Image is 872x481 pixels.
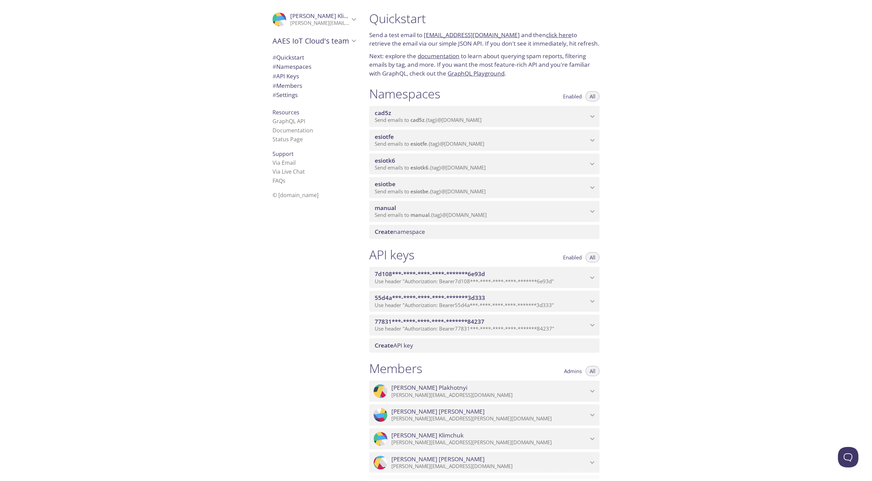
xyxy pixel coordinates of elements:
span: Members [272,82,302,90]
p: Send a test email to and then to retrieve the email via our simple JSON API. If you don't see it ... [369,31,599,48]
span: AAES IoT Cloud's team [272,36,349,46]
span: Support [272,150,294,158]
div: Alex Plakhotnyi [369,381,599,402]
div: esiotbe namespace [369,177,599,198]
span: cad5z [375,109,391,117]
div: API Keys [267,71,361,81]
span: Create [375,341,393,349]
a: GraphQL API [272,117,305,125]
div: Igor Klimchuk [267,8,361,31]
p: [PERSON_NAME][EMAIL_ADDRESS][PERSON_NAME][DOMAIN_NAME] [391,415,588,422]
a: FAQ [272,177,285,185]
span: Send emails to . {tag} @[DOMAIN_NAME] [375,164,486,171]
span: manual [410,211,430,218]
div: Slawomir Daleszynski [369,452,599,473]
a: Via Email [272,159,296,166]
p: [PERSON_NAME][EMAIL_ADDRESS][PERSON_NAME][DOMAIN_NAME] [290,20,349,27]
span: Send emails to . {tag} @[DOMAIN_NAME] [375,211,487,218]
div: Bartosz Kosowski [369,404,599,426]
button: Enabled [559,91,586,101]
iframe: Help Scout Beacon - Open [838,447,858,467]
div: esiotfe namespace [369,130,599,151]
span: esiotk6 [375,157,395,164]
span: # [272,63,276,70]
a: click here [546,31,572,39]
span: [PERSON_NAME] [PERSON_NAME] [391,455,485,463]
span: Namespaces [272,63,311,70]
span: # [272,82,276,90]
a: GraphQL Playground [448,69,504,77]
span: s [283,177,285,185]
span: esiotfe [410,140,427,147]
span: Settings [272,91,298,99]
span: Quickstart [272,53,304,61]
span: API Keys [272,72,299,80]
span: # [272,72,276,80]
span: esiotk6 [410,164,429,171]
span: Send emails to . {tag} @[DOMAIN_NAME] [375,140,484,147]
div: Create namespace [369,225,599,239]
button: Admins [560,366,586,376]
div: Create API Key [369,338,599,353]
div: AAES IoT Cloud's team [267,32,361,50]
span: Resources [272,109,299,116]
span: [PERSON_NAME] Klimchuk [290,12,362,20]
span: [PERSON_NAME] [PERSON_NAME] [391,408,485,415]
h1: Members [369,361,422,376]
button: All [586,366,599,376]
h1: Namespaces [369,86,440,101]
span: API key [375,341,413,349]
a: documentation [418,52,460,60]
span: esiotfe [375,133,394,141]
span: Send emails to . {tag} @[DOMAIN_NAME] [375,116,482,123]
div: Team Settings [267,90,361,100]
div: manual namespace [369,201,599,222]
h1: API keys [369,247,415,262]
span: esiotbe [375,180,395,188]
span: namespace [375,228,425,236]
span: cad5z [410,116,424,123]
div: esiotk6 namespace [369,154,599,175]
p: [PERSON_NAME][EMAIL_ADDRESS][PERSON_NAME][DOMAIN_NAME] [391,439,588,446]
a: Status Page [272,135,303,143]
div: Members [267,81,361,91]
button: All [586,252,599,262]
a: [EMAIL_ADDRESS][DOMAIN_NAME] [424,31,520,39]
span: © [DOMAIN_NAME] [272,191,318,199]
span: manual [375,204,396,212]
p: Next: explore the to learn about querying spam reports, filtering emails by tag, and more. If you... [369,52,599,78]
span: # [272,53,276,61]
div: cad5z namespace [369,106,599,127]
p: [PERSON_NAME][EMAIL_ADDRESS][DOMAIN_NAME] [391,463,588,470]
p: [PERSON_NAME][EMAIL_ADDRESS][DOMAIN_NAME] [391,392,588,399]
a: Documentation [272,127,313,134]
span: # [272,91,276,99]
span: [PERSON_NAME] Plakhotnyi [391,384,467,391]
h1: Quickstart [369,11,599,26]
button: All [586,91,599,101]
a: Via Live Chat [272,168,305,175]
div: Igor Klimchuk [369,428,599,449]
button: Enabled [559,252,586,262]
span: Send emails to . {tag} @[DOMAIN_NAME] [375,188,486,195]
span: esiotbe [410,188,429,195]
span: [PERSON_NAME] Klimchuk [391,432,464,439]
div: Quickstart [267,53,361,62]
div: Namespaces [267,62,361,71]
span: Create [375,228,393,236]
